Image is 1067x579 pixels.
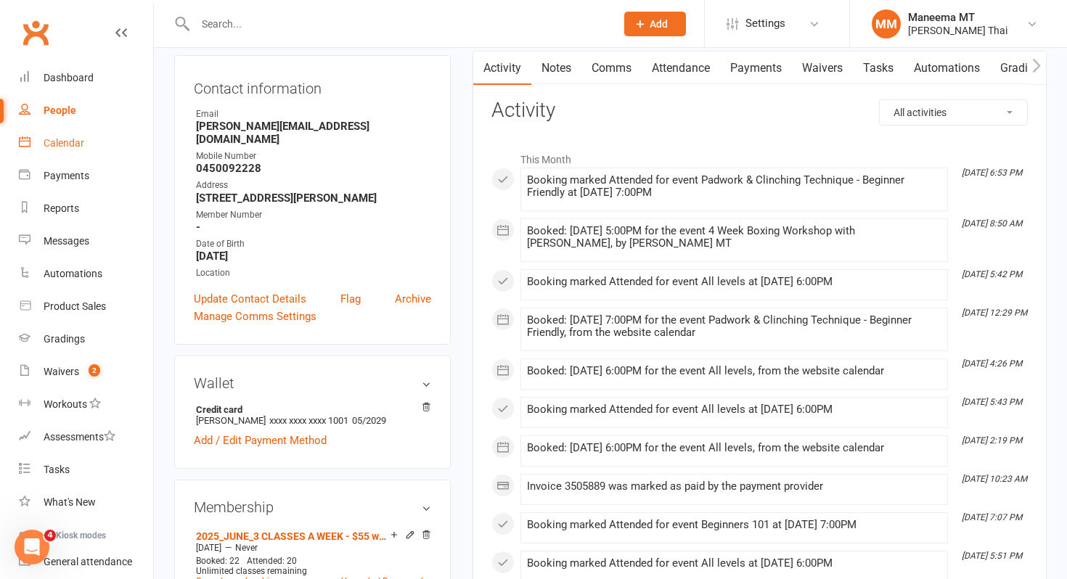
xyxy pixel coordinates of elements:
a: Product Sales [19,290,153,323]
div: MM [872,9,901,38]
strong: [STREET_ADDRESS][PERSON_NAME] [196,192,431,205]
div: Waivers [44,366,79,377]
strong: [PERSON_NAME][EMAIL_ADDRESS][DOMAIN_NAME] [196,120,431,146]
i: [DATE] 7:07 PM [962,512,1022,522]
strong: Credit card [196,404,424,415]
div: Calendar [44,137,84,149]
a: Update Contact Details [194,290,306,308]
a: Reports [19,192,153,225]
div: Booking marked Attended for event All levels at [DATE] 6:00PM [527,557,941,570]
a: Archive [395,290,431,308]
div: Automations [44,268,102,279]
span: Attended: 20 [247,556,297,566]
span: 05/2029 [352,415,386,426]
div: Location [196,266,431,280]
div: [PERSON_NAME] Thai [908,24,1007,37]
div: What's New [44,496,96,508]
span: Never [235,543,258,553]
h3: Contact information [194,75,431,96]
div: Booking marked Attended for event All levels at [DATE] 6:00PM [527,276,941,288]
a: Add / Edit Payment Method [194,432,327,449]
iframe: Intercom live chat [15,530,49,564]
a: Calendar [19,127,153,160]
div: Payments [44,170,89,181]
div: Member Number [196,208,431,222]
div: General attendance [44,556,132,567]
a: 2025_JUNE_3 CLASSES A WEEK - $55 weekly [196,530,391,542]
div: Assessments [44,431,115,443]
div: Email [196,107,431,121]
span: 2 [89,364,100,377]
i: [DATE] 5:43 PM [962,397,1022,407]
div: Tasks [44,464,70,475]
a: Waivers 2 [19,356,153,388]
li: [PERSON_NAME] [194,402,431,428]
h3: Membership [194,499,431,515]
h3: Wallet [194,375,431,391]
a: What's New [19,486,153,519]
span: [DATE] [196,543,221,553]
div: Date of Birth [196,237,431,251]
button: Add [624,12,686,36]
div: Booking marked Attended for event All levels at [DATE] 6:00PM [527,403,941,416]
a: Clubworx [17,15,54,51]
input: Search... [191,14,605,34]
a: Comms [581,52,642,85]
a: Assessments [19,421,153,453]
div: Dashboard [44,72,94,83]
div: Booked: [DATE] 7:00PM for the event Padwork & Clinching Technique - Beginner Friendly, from the w... [527,314,941,339]
div: Invoice 3505889 was marked as paid by the payment provider [527,480,941,493]
div: Maneema MT [908,11,1007,24]
i: [DATE] 5:51 PM [962,551,1022,561]
span: Booked: 22 [196,556,240,566]
a: Gradings [19,323,153,356]
div: Gradings [44,333,85,345]
a: Tasks [853,52,904,85]
div: — [192,542,431,554]
a: Automations [19,258,153,290]
strong: 0450092228 [196,162,431,175]
div: Booking marked Attended for event Beginners 101 at [DATE] 7:00PM [527,519,941,531]
i: [DATE] 2:19 PM [962,435,1022,445]
span: Settings [745,7,785,40]
a: Tasks [19,453,153,486]
div: Product Sales [44,300,106,312]
div: Booking marked Attended for event Padwork & Clinching Technique - Beginner Friendly at [DATE] 7:00PM [527,174,941,199]
span: xxxx xxxx xxxx 1001 [269,415,348,426]
strong: [DATE] [196,250,431,263]
h3: Activity [491,99,1028,122]
a: Automations [904,52,990,85]
div: Workouts [44,398,87,410]
i: [DATE] 8:50 AM [962,218,1022,229]
div: Reports [44,202,79,214]
a: Manage Comms Settings [194,308,316,325]
strong: - [196,221,431,234]
li: This Month [491,144,1028,168]
i: [DATE] 4:26 PM [962,358,1022,369]
div: Booked: [DATE] 6:00PM for the event All levels, from the website calendar [527,365,941,377]
a: Dashboard [19,62,153,94]
i: [DATE] 10:23 AM [962,474,1027,484]
div: Address [196,178,431,192]
i: [DATE] 6:53 PM [962,168,1022,178]
a: Notes [531,52,581,85]
a: Attendance [642,52,720,85]
a: Flag [340,290,361,308]
a: Activity [473,52,531,85]
a: Payments [720,52,792,85]
div: Booked: [DATE] 6:00PM for the event All levels, from the website calendar [527,442,941,454]
a: People [19,94,153,127]
div: Messages [44,235,89,247]
div: Booked: [DATE] 5:00PM for the event 4 Week Boxing Workshop with [PERSON_NAME], by [PERSON_NAME] MT [527,225,941,250]
div: People [44,104,76,116]
a: General attendance kiosk mode [19,546,153,578]
a: Messages [19,225,153,258]
a: Waivers [792,52,853,85]
span: Add [650,18,668,30]
a: Workouts [19,388,153,421]
i: [DATE] 5:42 PM [962,269,1022,279]
span: 4 [44,530,56,541]
i: [DATE] 12:29 PM [962,308,1027,318]
div: Mobile Number [196,149,431,163]
a: Payments [19,160,153,192]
